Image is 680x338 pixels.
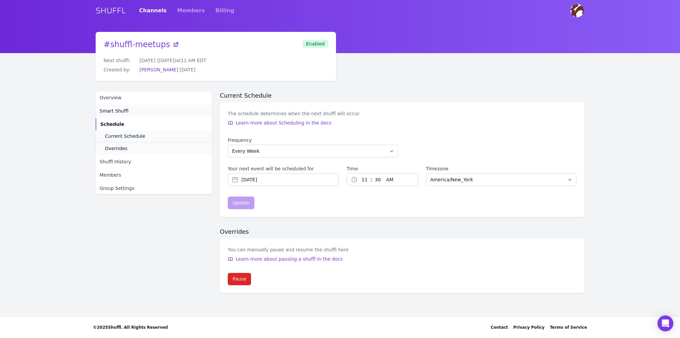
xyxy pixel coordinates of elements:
a: Shuffl History [96,156,212,168]
div: Pause [233,276,246,282]
span: Learn more about pausing a shuffl in the docs [236,256,343,262]
a: Learn more about Scheduling in the docs [228,120,360,126]
a: Group Settings [96,182,212,194]
img: David Marin [570,4,584,17]
a: SHUFFL [96,5,126,16]
span: Schedule [100,121,124,127]
button: User menu [570,3,584,18]
label: Time [347,165,418,172]
dt: Next shuffl: [104,57,134,64]
a: [PERSON_NAME] [139,67,178,72]
label: Timezone [426,165,576,172]
div: The schedule determines when the next shuffl will occur. [228,110,360,117]
span: Enabled [302,40,328,48]
span: [DATE] ([DATE]) at 11 AM EDT [139,58,206,63]
a: Overview [96,92,212,104]
span: # shuffl-meetups [104,40,170,49]
button: Update [228,197,254,209]
a: Channels [139,1,167,20]
span: Smart Shuffl [100,108,128,114]
h2: Current Schedule [220,92,584,100]
span: Learn more about Scheduling in the docs [236,120,331,126]
a: Overrides [96,142,212,154]
nav: Sidebar [96,92,212,194]
button: Pause [228,273,251,286]
div: You can manually pause and resume the shuffl here [228,246,349,253]
a: Schedule [96,118,212,130]
label: Frequency [228,137,398,143]
a: Terms of Service [550,325,587,330]
a: Smart Shuffl [96,105,212,117]
dt: Created by: [104,66,134,73]
h2: Overrides [220,228,584,236]
a: Members [96,169,212,181]
span: Shuffl History [100,158,131,165]
span: Overview [100,94,122,101]
span: Current Schedule [105,133,145,139]
span: [DATE] [180,67,195,72]
a: #shuffl-meetups [104,40,179,49]
a: Current Schedule [96,130,212,142]
a: Learn more about pausing a shuffl in the docs [228,256,349,262]
a: Members [177,1,205,20]
span: Members [100,172,121,178]
span: Group Settings [100,185,134,192]
div: Open Intercom Messenger [657,315,673,331]
div: Contact [491,325,508,330]
span: : [370,175,372,184]
span: © 2025 Shuffl. All Rights Reserved [93,325,168,330]
a: Billing [215,1,234,20]
label: Your next event will be scheduled for [228,165,314,172]
span: Overrides [105,145,127,152]
a: Privacy Policy [513,325,545,330]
